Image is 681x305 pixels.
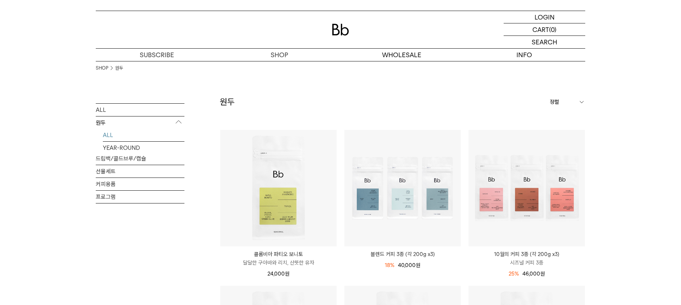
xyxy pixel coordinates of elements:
div: 18% [385,261,394,269]
img: 블렌드 커피 3종 (각 200g x3) [344,130,461,246]
h2: 원두 [220,96,235,108]
span: 원 [416,262,420,268]
span: 46,000 [522,271,545,277]
span: 정렬 [550,98,559,106]
span: 원 [540,271,545,277]
img: 콜롬비아 파티오 보니토 [220,130,337,246]
span: 원 [285,271,289,277]
img: 10월의 커피 3종 (각 200g x3) [469,130,585,246]
p: 원두 [96,116,184,129]
p: 달달한 구아바와 리치, 산뜻한 유자 [220,258,337,267]
p: 10월의 커피 3종 (각 200g x3) [469,250,585,258]
a: ALL [96,103,184,116]
a: YEAR-ROUND [103,141,184,154]
a: 블렌드 커피 3종 (각 200g x3) [344,250,461,258]
a: 원두 [115,65,123,72]
span: 24,000 [267,271,289,277]
p: LOGIN [535,11,555,23]
p: SEARCH [532,36,557,48]
p: 콜롬비아 파티오 보니토 [220,250,337,258]
a: LOGIN [504,11,585,23]
a: ALL [103,129,184,141]
div: 25% [509,269,519,278]
a: 콜롬비아 파티오 보니토 달달한 구아바와 리치, 산뜻한 유자 [220,250,337,267]
a: SHOP [218,49,340,61]
a: 10월의 커피 3종 (각 200g x3) 시즈널 커피 3종 [469,250,585,267]
a: SUBSCRIBE [96,49,218,61]
a: 드립백/콜드브루/캡슐 [96,152,184,164]
a: 커피용품 [96,178,184,190]
a: CART (0) [504,23,585,36]
p: CART [532,23,549,36]
p: WHOLESALE [340,49,463,61]
img: 로고 [332,24,349,36]
a: 선물세트 [96,165,184,177]
p: (0) [549,23,557,36]
p: 시즈널 커피 3종 [469,258,585,267]
span: 40,000 [398,262,420,268]
a: 프로그램 [96,190,184,203]
a: SHOP [96,65,108,72]
p: INFO [463,49,585,61]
